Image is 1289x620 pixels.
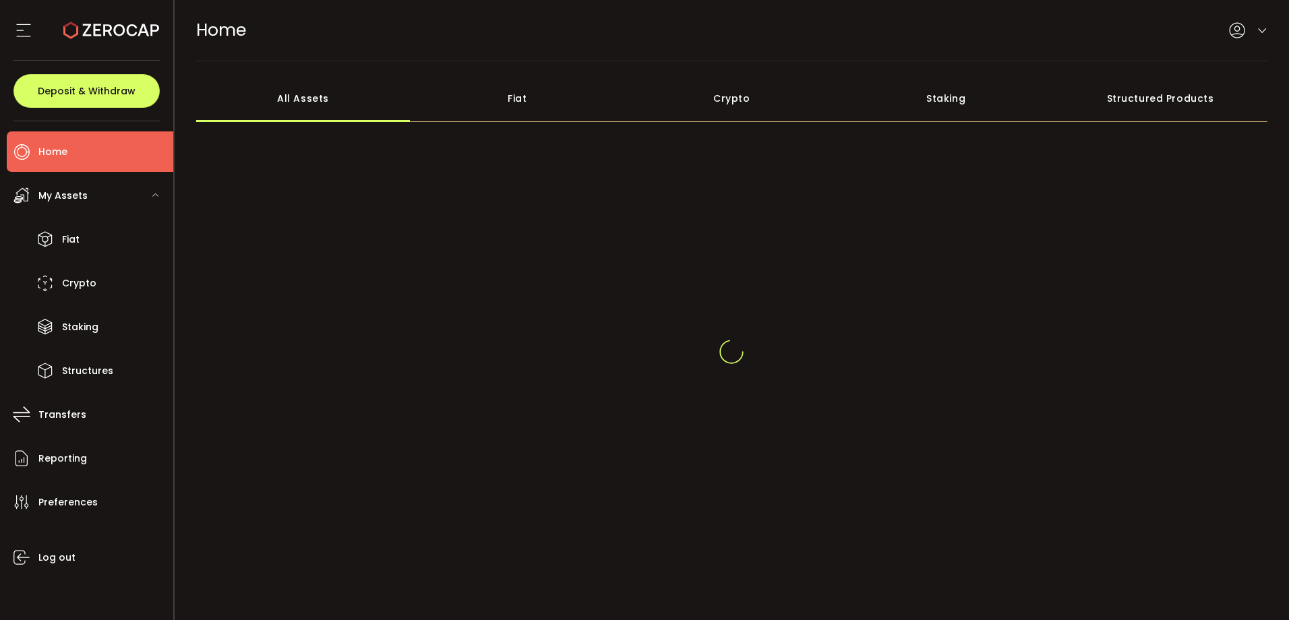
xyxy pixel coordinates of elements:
[62,317,98,337] span: Staking
[62,230,80,249] span: Fiat
[38,142,67,162] span: Home
[38,186,88,206] span: My Assets
[196,75,411,122] div: All Assets
[38,86,136,96] span: Deposit & Withdraw
[624,75,839,122] div: Crypto
[13,74,160,108] button: Deposit & Withdraw
[62,361,113,381] span: Structures
[410,75,624,122] div: Fiat
[38,548,76,567] span: Log out
[38,405,86,425] span: Transfers
[196,18,246,42] span: Home
[1053,75,1267,122] div: Structured Products
[38,493,98,512] span: Preferences
[38,449,87,468] span: Reporting
[839,75,1053,122] div: Staking
[62,274,96,293] span: Crypto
